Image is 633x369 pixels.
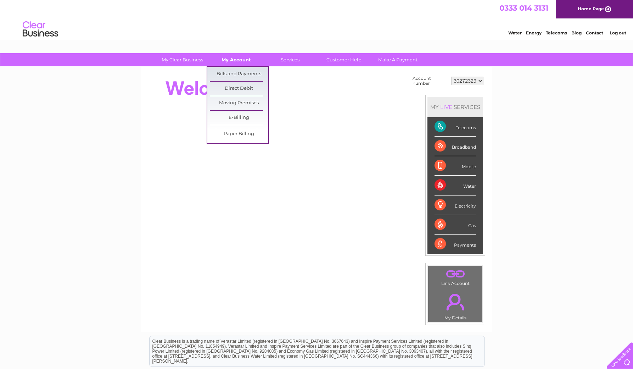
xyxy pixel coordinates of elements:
[435,235,476,254] div: Payments
[435,195,476,215] div: Electricity
[428,288,483,323] td: My Details
[210,67,268,81] a: Bills and Payments
[610,30,626,35] a: Log out
[210,96,268,110] a: Moving Premises
[435,117,476,137] div: Telecoms
[210,82,268,96] a: Direct Debit
[153,53,212,66] a: My Clear Business
[22,18,58,40] img: logo.png
[435,156,476,176] div: Mobile
[571,30,582,35] a: Blog
[435,215,476,235] div: Gas
[526,30,542,35] a: Energy
[427,97,483,117] div: MY SERVICES
[207,53,265,66] a: My Account
[369,53,427,66] a: Make A Payment
[411,74,449,88] td: Account number
[315,53,373,66] a: Customer Help
[430,290,481,314] a: .
[439,104,454,110] div: LIVE
[430,268,481,280] a: .
[546,30,567,35] a: Telecoms
[210,127,268,141] a: Paper Billing
[508,30,522,35] a: Water
[499,4,548,12] a: 0333 014 3131
[435,176,476,195] div: Water
[435,137,476,156] div: Broadband
[210,111,268,125] a: E-Billing
[150,4,484,34] div: Clear Business is a trading name of Verastar Limited (registered in [GEOGRAPHIC_DATA] No. 3667643...
[586,30,603,35] a: Contact
[428,265,483,288] td: Link Account
[261,53,319,66] a: Services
